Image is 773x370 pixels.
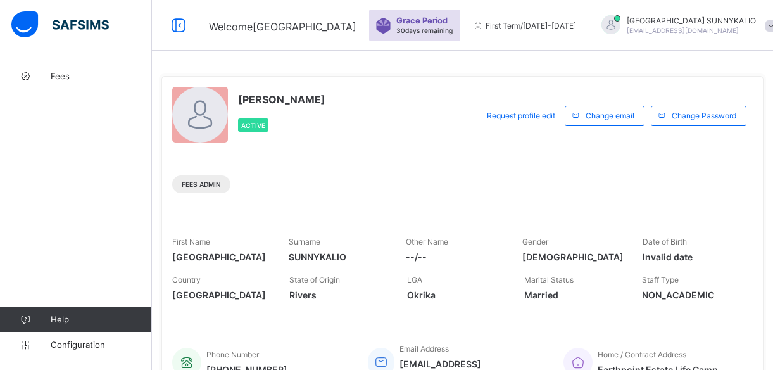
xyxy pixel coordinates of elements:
span: [GEOGRAPHIC_DATA] SUNNYKALIO [627,16,756,25]
span: [GEOGRAPHIC_DATA] [172,252,270,262]
span: Date of Birth [643,237,687,246]
span: Phone Number [206,350,259,359]
span: [EMAIL_ADDRESS][DOMAIN_NAME] [627,27,739,34]
span: Help [51,314,151,324]
span: 30 days remaining [396,27,453,34]
span: Fees [51,71,152,81]
span: Marital Status [524,275,574,284]
span: Grace Period [396,16,448,25]
span: Surname [289,237,320,246]
span: Invalid date [643,252,740,262]
span: First Name [172,237,210,246]
span: Active [241,122,265,129]
span: [PERSON_NAME] [238,93,325,106]
span: Rivers [289,290,387,300]
span: State of Origin [289,275,340,284]
span: [DEMOGRAPHIC_DATA] [522,252,624,262]
span: --/-- [406,252,503,262]
span: [GEOGRAPHIC_DATA] [172,290,270,300]
span: Other Name [406,237,448,246]
span: Okrika [407,290,505,300]
span: Configuration [51,340,151,350]
span: Home / Contract Address [598,350,686,359]
span: Request profile edit [487,111,555,120]
span: Email Address [399,344,449,354]
span: Staff Type [642,275,679,284]
span: Welcome [GEOGRAPHIC_DATA] [209,20,356,33]
span: Fees Admin [182,181,221,188]
span: SUNNYKALIO [289,252,386,262]
span: Change Password [672,111,736,120]
span: NON_ACADEMIC [642,290,740,300]
span: Gender [522,237,548,246]
span: LGA [407,275,422,284]
span: session/term information [473,21,576,30]
img: sticker-purple.71386a28dfed39d6af7621340158ba97.svg [375,18,391,34]
span: Married [524,290,622,300]
img: safsims [11,11,109,38]
span: Change email [586,111,634,120]
span: Country [172,275,201,284]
